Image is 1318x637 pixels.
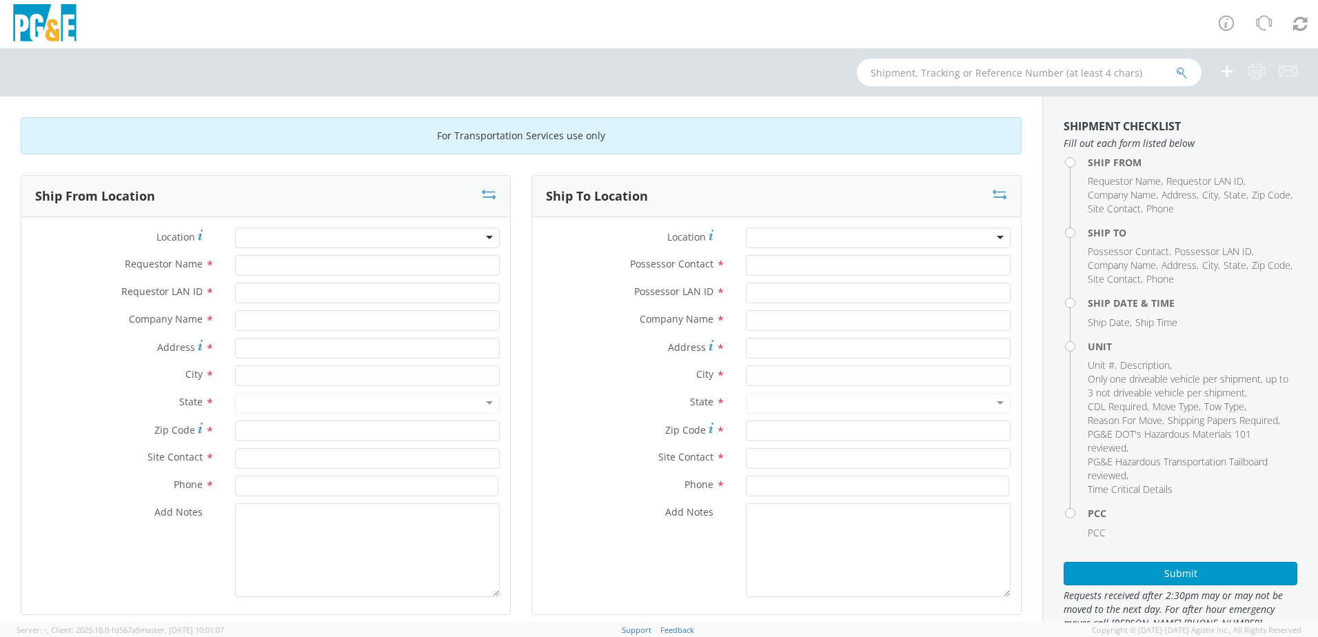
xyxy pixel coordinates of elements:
li: , [1120,358,1172,372]
li: , [1088,358,1117,372]
li: , [1088,245,1171,259]
li: , [1168,414,1280,427]
li: , [1224,188,1248,202]
span: Address [1162,188,1197,201]
li: , [1202,188,1220,202]
span: Possessor LAN ID [634,285,713,298]
li: , [1088,400,1149,414]
li: , [1088,272,1143,286]
li: , [1088,427,1294,455]
button: Submit [1064,562,1297,585]
li: , [1224,259,1248,272]
li: , [1088,259,1158,272]
span: Add Notes [154,505,203,518]
span: Tow Type [1204,400,1244,413]
li: , [1175,245,1254,259]
span: Requestor Name [125,257,203,270]
span: Reason For Move [1088,414,1162,427]
span: Location [156,230,195,243]
span: Unit # [1088,358,1115,372]
h4: Unit [1088,341,1297,352]
li: , [1088,414,1164,427]
span: CDL Required [1088,400,1147,413]
li: , [1162,188,1199,202]
li: , [1166,174,1246,188]
li: , [1088,372,1294,400]
img: pge-logo-06675f144f4cfa6a6814.png [10,4,79,45]
span: Company Name [1088,259,1156,272]
li: , [1153,400,1201,414]
span: State [1224,259,1246,272]
span: Client: 2025.18.0-fd567a5 [51,625,224,635]
h3: Ship From Location [35,190,155,203]
li: , [1088,174,1163,188]
li: , [1252,259,1292,272]
span: Site Contact [1088,272,1141,285]
span: State [1224,188,1246,201]
h3: Ship To Location [546,190,648,203]
span: , [47,625,49,635]
span: Site Contact [658,450,713,463]
span: Time Critical Details [1088,483,1173,496]
span: Requestor LAN ID [121,285,203,298]
li: , [1202,259,1220,272]
span: Zip Code [1252,259,1290,272]
li: , [1088,188,1158,202]
span: Fill out each form listed below [1064,136,1297,150]
span: City [1202,259,1218,272]
span: Zip Code [665,423,706,436]
span: Site Contact [1088,202,1141,215]
span: Shipping Papers Required [1168,414,1278,427]
span: Company Name [1088,188,1156,201]
li: , [1252,188,1292,202]
input: Shipment, Tracking or Reference Number (at least 4 chars) [857,59,1202,86]
span: Ship Time [1135,316,1177,329]
span: Zip Code [154,423,195,436]
span: Zip Code [1252,188,1290,201]
li: , [1088,316,1132,330]
span: Phone [174,478,203,491]
span: Address [157,341,195,354]
div: For Transportation Services use only [21,117,1022,154]
span: Add Notes [665,505,713,518]
span: Requestor Name [1088,174,1161,188]
span: Requestor LAN ID [1166,174,1244,188]
a: Feedback [660,625,694,635]
li: , [1088,455,1294,483]
span: Server: - [17,625,49,635]
h4: PCC [1088,508,1297,518]
span: PCC [1088,526,1106,539]
span: Copyright © [DATE]-[DATE] Agistix Inc., All Rights Reserved [1092,625,1301,636]
span: Description [1120,358,1170,372]
span: Company Name [129,312,203,325]
span: State [690,395,713,408]
h4: Ship To [1088,228,1297,238]
h4: Ship From [1088,157,1297,168]
span: Possessor Contact [1088,245,1169,258]
h4: Ship Date & Time [1088,298,1297,308]
span: City [696,367,713,381]
span: Site Contact [148,450,203,463]
span: PG&E Hazardous Transportation Tailboard reviewed [1088,455,1268,482]
span: City [185,367,203,381]
span: State [179,395,203,408]
span: Company Name [640,312,713,325]
span: Requests received after 2:30pm may or may not be moved to the next day. For after hour emergency ... [1064,589,1297,630]
li: , [1088,202,1143,216]
span: Address [1162,259,1197,272]
strong: Shipment Checklist [1064,119,1181,134]
span: Phone [1146,272,1174,285]
span: Only one driveable vehicle per shipment, up to 3 not driveable vehicle per shipment [1088,372,1288,399]
span: City [1202,188,1218,201]
span: Possessor LAN ID [1175,245,1252,258]
a: Support [622,625,651,635]
span: Phone [685,478,713,491]
span: Move Type [1153,400,1199,413]
span: master, [DATE] 10:01:07 [140,625,224,635]
span: Ship Date [1088,316,1130,329]
li: , [1162,259,1199,272]
span: Address [668,341,706,354]
span: Location [667,230,706,243]
span: Possessor Contact [630,257,713,270]
span: PG&E DOT's Hazardous Materials 101 reviewed [1088,427,1251,454]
